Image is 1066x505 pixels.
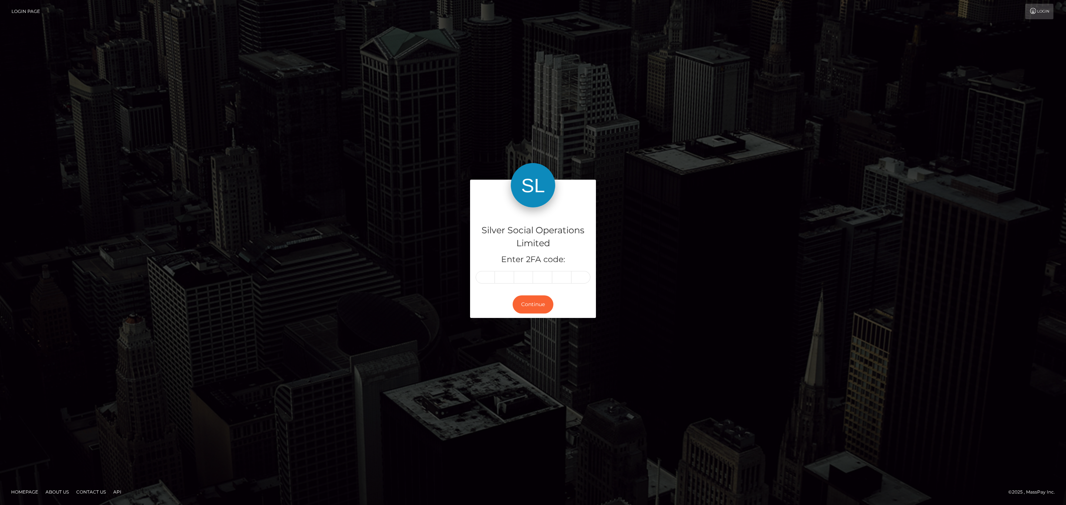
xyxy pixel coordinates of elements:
h4: Silver Social Operations Limited [476,224,590,250]
a: Login [1025,4,1053,19]
a: About Us [43,486,72,498]
img: Silver Social Operations Limited [511,163,555,207]
a: API [110,486,124,498]
a: Homepage [8,486,41,498]
div: © 2025 , MassPay Inc. [1008,488,1060,496]
a: Contact Us [73,486,109,498]
a: Login Page [11,4,40,19]
button: Continue [513,295,553,313]
h5: Enter 2FA code: [476,254,590,265]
